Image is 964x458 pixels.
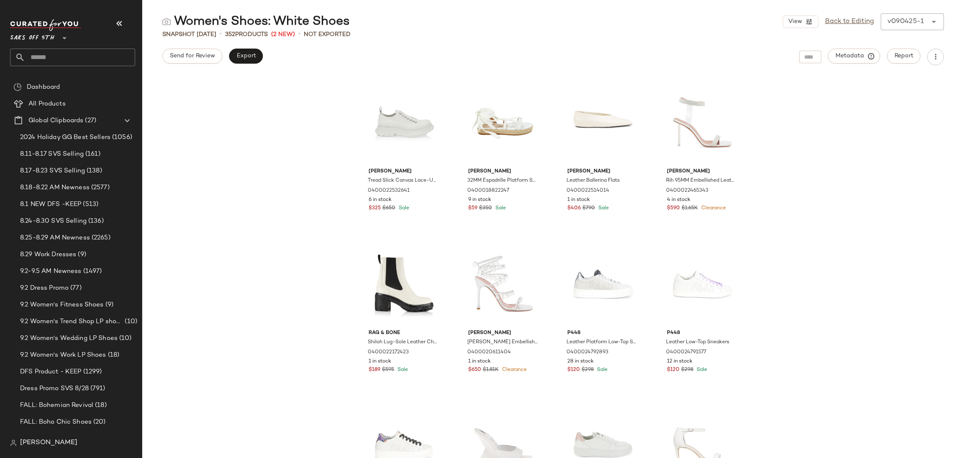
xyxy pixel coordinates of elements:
[695,367,707,373] span: Sale
[369,168,439,175] span: [PERSON_NAME]
[666,177,737,185] span: Rih 95MM Embellished Leather Sandals
[660,80,744,165] img: 0400022465343_SILVER
[468,196,491,204] span: 9 in stock
[20,200,81,209] span: 8.1 NEW DFS -KEEP
[561,80,645,165] img: 0400022514014
[667,366,679,374] span: $120
[83,116,96,126] span: (27)
[887,49,920,64] button: Report
[368,339,438,346] span: Shiloh Lug-Sole Leather Chelsea Boots
[500,367,527,373] span: Clearance
[368,187,410,195] span: 0400022532641
[479,205,492,212] span: $350
[567,329,638,337] span: P448
[666,187,708,195] span: 0400022465343
[397,206,409,211] span: Sale
[362,80,446,165] img: 0400022532641_WHITE
[467,349,511,356] span: 0400020611404
[567,196,590,204] span: 1 in stock
[396,367,408,373] span: Sale
[582,366,594,374] span: $298
[236,53,256,59] span: Export
[561,242,645,326] img: 0400024792893
[162,18,171,26] img: svg%3e
[567,366,580,374] span: $120
[887,17,924,27] div: v090425-1
[894,53,913,59] span: Report
[20,283,69,293] span: 9.2 Dress Promo
[468,329,539,337] span: [PERSON_NAME]
[162,13,350,30] div: Women's Shoes: White Shoes
[298,29,300,39] span: •
[660,242,744,326] img: 0400024791577
[225,30,268,39] div: Products
[20,233,90,243] span: 8.25-8.29 AM Newness
[20,438,77,448] span: [PERSON_NAME]
[82,367,102,377] span: (1299)
[667,329,738,337] span: P448
[82,267,102,276] span: (1497)
[162,49,222,64] button: Send for Review
[76,250,86,260] span: (9)
[825,17,874,27] a: Back to Editing
[28,99,66,109] span: All Products
[20,367,82,377] span: DFS Product - KEEP
[85,166,102,176] span: (138)
[567,339,637,346] span: Leather Platform Low-Top Sneakers
[20,317,123,327] span: 9.2 Women's Trend Shop LP shoes
[468,358,491,365] span: 1 in stock
[20,250,76,260] span: 8.29 Work Dresses
[597,206,609,211] span: Sale
[494,206,506,211] span: Sale
[682,205,698,212] span: $1.65K
[20,149,84,159] span: 8.11-8.17 SVS Selling
[368,177,438,185] span: Tread Slick Canvas Lace-Up Sneakers
[20,334,118,343] span: 9.2 Women's Wedding LP Shoes
[667,168,738,175] span: [PERSON_NAME]
[362,242,446,326] img: 0400022172423_ANTIQUEWHITE
[10,19,81,31] img: cfy_white_logo.C9jOOHJF.svg
[90,233,110,243] span: (2265)
[467,177,538,185] span: 32MM Espadrille Platform Sandals
[20,133,110,142] span: 2024 Holiday GG Best Sellers
[87,216,104,226] span: (136)
[20,300,104,310] span: 9.2 Women's Fitness Shoes
[467,339,538,346] span: [PERSON_NAME] Embellished Ankle-Wrap Sandals
[162,30,216,39] span: Snapshot [DATE]
[567,349,608,356] span: 0400024792893
[20,267,82,276] span: 9.2-9.5 AM Newness
[220,29,222,39] span: •
[567,187,609,195] span: 0400022514014
[700,206,726,211] span: Clearance
[468,168,539,175] span: [PERSON_NAME]
[89,384,105,394] span: (791)
[369,196,392,204] span: 6 in stock
[93,401,107,410] span: (18)
[271,30,295,39] span: (2 New)
[567,168,638,175] span: [PERSON_NAME]
[787,18,802,25] span: View
[20,183,90,193] span: 8.18-8.22 AM Newness
[667,196,690,204] span: 4 in stock
[106,350,120,360] span: (18)
[69,283,82,293] span: (77)
[783,15,818,28] button: View
[20,350,106,360] span: 9.2 Women's Work LP Shoes
[468,366,481,374] span: $650
[27,82,60,92] span: Dashboard
[567,358,594,365] span: 28 in stock
[835,52,873,60] span: Metadata
[225,31,235,38] span: 352
[10,440,17,446] img: svg%3e
[110,133,132,142] span: (1056)
[92,417,106,427] span: (20)
[681,366,693,374] span: $298
[304,30,351,39] span: Not Exported
[20,166,85,176] span: 8.17-8.23 SVS Selling
[84,149,100,159] span: (161)
[582,205,595,212] span: $790
[81,200,98,209] span: (513)
[369,205,381,212] span: $325
[169,53,215,59] span: Send for Review
[382,205,395,212] span: $650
